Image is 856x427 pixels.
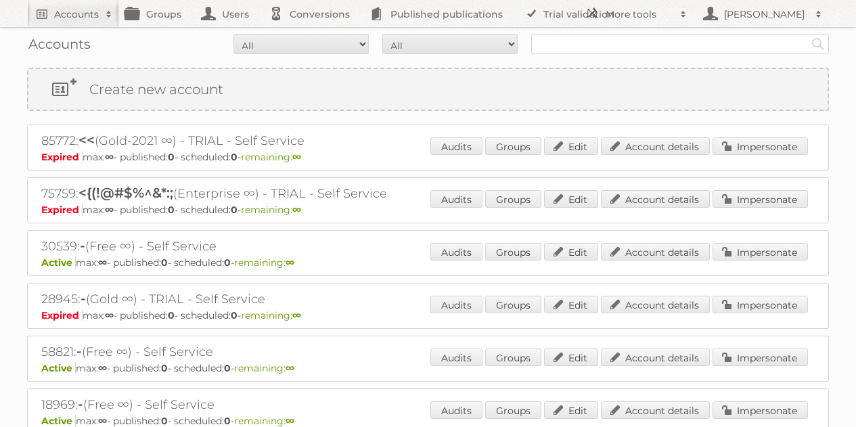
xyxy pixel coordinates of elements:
[98,415,107,427] strong: ∞
[98,256,107,269] strong: ∞
[292,151,301,163] strong: ∞
[601,137,710,155] a: Account details
[41,362,815,374] p: max: - published: - scheduled: -
[78,396,83,412] span: -
[544,296,598,313] a: Edit
[234,415,294,427] span: remaining:
[161,256,168,269] strong: 0
[485,349,541,366] a: Groups
[485,137,541,155] a: Groups
[54,7,99,21] h2: Accounts
[41,204,815,216] p: max: - published: - scheduled: -
[601,190,710,208] a: Account details
[41,396,515,413] h2: 18969: (Free ∞) - Self Service
[168,151,175,163] strong: 0
[430,401,482,419] a: Audits
[485,296,541,313] a: Groups
[105,204,114,216] strong: ∞
[41,309,83,321] span: Expired
[224,362,231,374] strong: 0
[41,204,83,216] span: Expired
[41,290,515,308] h2: 28945: (Gold ∞) - TRIAL - Self Service
[41,151,815,163] p: max: - published: - scheduled: -
[231,151,238,163] strong: 0
[80,238,85,254] span: -
[41,256,815,269] p: max: - published: - scheduled: -
[721,7,809,21] h2: [PERSON_NAME]
[713,137,808,155] a: Impersonate
[241,204,301,216] span: remaining:
[286,362,294,374] strong: ∞
[41,309,815,321] p: max: - published: - scheduled: -
[41,185,515,202] h2: 75759: (Enterprise ∞) - TRIAL - Self Service
[105,309,114,321] strong: ∞
[161,415,168,427] strong: 0
[713,349,808,366] a: Impersonate
[713,190,808,208] a: Impersonate
[713,401,808,419] a: Impersonate
[544,190,598,208] a: Edit
[41,151,83,163] span: Expired
[234,362,294,374] span: remaining:
[713,296,808,313] a: Impersonate
[78,132,95,148] span: <<
[601,349,710,366] a: Account details
[224,415,231,427] strong: 0
[601,296,710,313] a: Account details
[601,401,710,419] a: Account details
[544,401,598,419] a: Edit
[161,362,168,374] strong: 0
[41,238,515,255] h2: 30539: (Free ∞) - Self Service
[430,296,482,313] a: Audits
[41,362,76,374] span: Active
[241,309,301,321] span: remaining:
[292,204,301,216] strong: ∞
[78,185,173,201] span: <{(!@#$%^&*:;
[430,349,482,366] a: Audits
[231,204,238,216] strong: 0
[485,243,541,261] a: Groups
[41,415,815,427] p: max: - published: - scheduled: -
[41,415,76,427] span: Active
[231,309,238,321] strong: 0
[485,190,541,208] a: Groups
[41,343,515,361] h2: 58821: (Free ∞) - Self Service
[430,137,482,155] a: Audits
[105,151,114,163] strong: ∞
[234,256,294,269] span: remaining:
[485,401,541,419] a: Groups
[81,290,86,307] span: -
[98,362,107,374] strong: ∞
[601,243,710,261] a: Account details
[713,243,808,261] a: Impersonate
[430,243,482,261] a: Audits
[286,415,294,427] strong: ∞
[41,132,515,150] h2: 85772: (Gold-2021 ∞) - TRIAL - Self Service
[241,151,301,163] span: remaining:
[41,256,76,269] span: Active
[430,190,482,208] a: Audits
[76,343,82,359] span: -
[224,256,231,269] strong: 0
[544,137,598,155] a: Edit
[606,7,673,21] h2: More tools
[544,243,598,261] a: Edit
[544,349,598,366] a: Edit
[286,256,294,269] strong: ∞
[168,204,175,216] strong: 0
[808,34,828,54] input: Search
[292,309,301,321] strong: ∞
[168,309,175,321] strong: 0
[28,69,828,110] a: Create new account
